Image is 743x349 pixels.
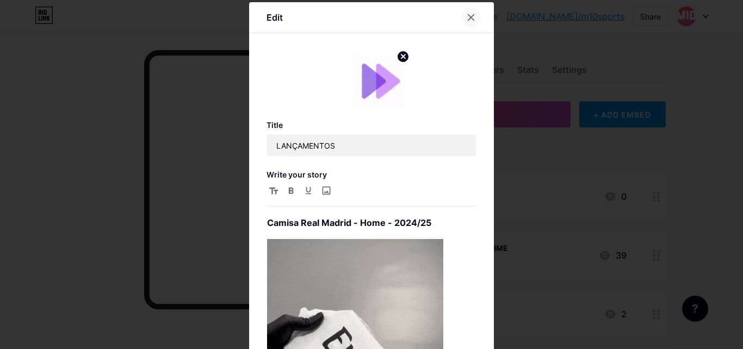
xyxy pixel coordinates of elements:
[267,11,283,24] div: Edit
[267,134,476,156] input: Title
[267,120,476,130] h3: Title
[267,170,476,179] h3: Write your story
[267,217,431,228] strong: Camisa Real Madrid - Home - 2024/25
[352,55,404,107] img: link_thumbnail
